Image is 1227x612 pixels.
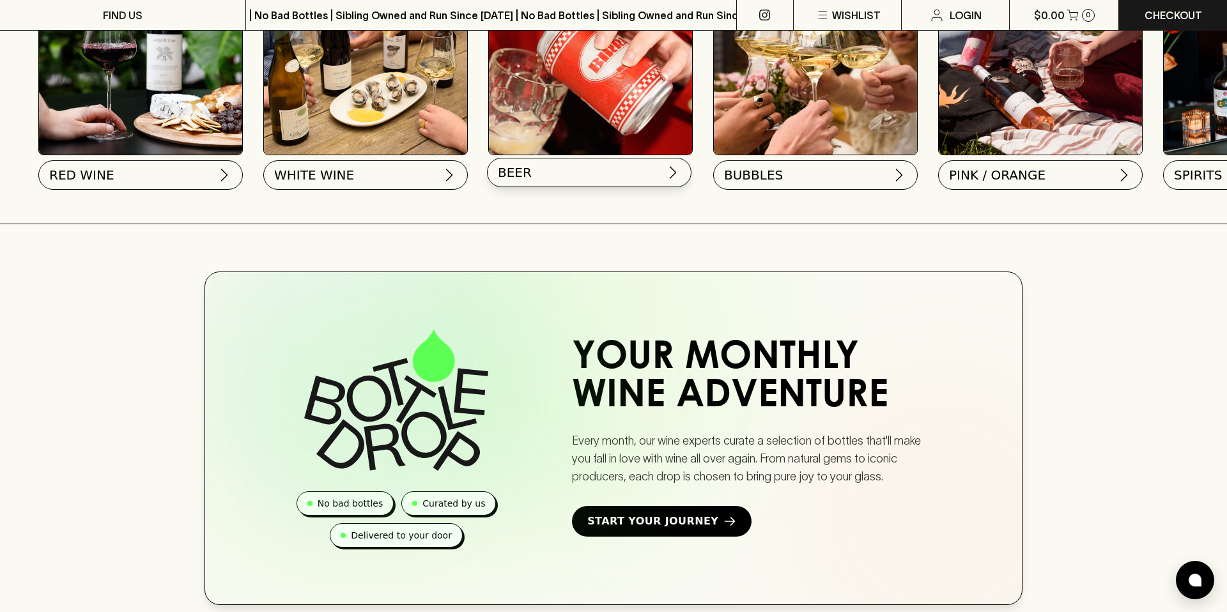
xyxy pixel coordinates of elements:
img: chevron-right.svg [1116,167,1132,183]
p: Checkout [1145,8,1202,23]
button: BEER [487,158,691,187]
button: BUBBLES [713,160,918,190]
img: chevron-right.svg [217,167,232,183]
img: chevron-right.svg [442,167,457,183]
p: Login [950,8,982,23]
p: Wishlist [832,8,881,23]
span: WHITE WINE [274,166,354,184]
span: SPIRITS [1174,166,1222,184]
button: PINK / ORANGE [938,160,1143,190]
img: Bottle Drop [304,329,488,471]
p: 0 [1086,11,1091,19]
span: BEER [498,164,532,181]
p: Every month, our wine experts curate a selection of bottles that'll make you fall in love with wi... [572,432,940,486]
span: RED WINE [49,166,114,184]
h2: Your Monthly Wine Adventure [572,340,940,417]
p: $0.00 [1034,8,1065,23]
img: bubble-icon [1189,574,1201,586]
p: FIND US [103,8,143,23]
span: BUBBLES [724,166,783,184]
a: Start Your Journey [572,506,752,537]
button: RED WINE [38,160,243,190]
img: chevron-right.svg [891,167,907,183]
span: PINK / ORANGE [949,166,1046,184]
img: chevron-right.svg [665,165,681,180]
span: Start Your Journey [587,514,718,529]
button: WHITE WINE [263,160,468,190]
